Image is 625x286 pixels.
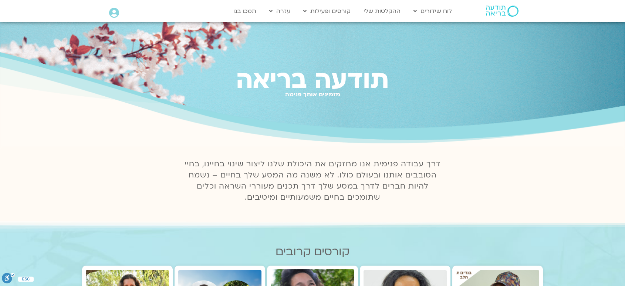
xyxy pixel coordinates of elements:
[486,6,518,17] img: תודעה בריאה
[180,159,445,203] p: דרך עבודה פנימית אנו מחזקים את היכולת שלנו ליצור שינוי בחיינו, בחיי הסובבים אותנו ובעולם כולו. לא...
[410,4,456,18] a: לוח שידורים
[360,4,404,18] a: ההקלטות שלי
[82,245,543,258] h2: קורסים קרובים
[266,4,294,18] a: עזרה
[230,4,260,18] a: תמכו בנו
[300,4,354,18] a: קורסים ופעילות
